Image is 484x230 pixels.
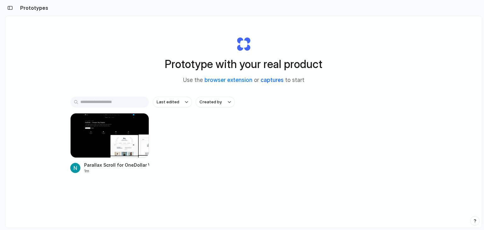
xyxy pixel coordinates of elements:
button: Last edited [153,97,192,107]
span: Last edited [157,99,179,105]
div: Parallax Scroll for OneDollar Website [84,162,149,168]
span: Use the or to start [183,76,304,84]
div: 1m [84,168,149,174]
a: captures [261,77,284,83]
h2: Prototypes [18,4,48,12]
button: Created by [196,97,235,107]
h1: Prototype with your real product [165,56,322,72]
a: Parallax Scroll for OneDollar WebsiteParallax Scroll for OneDollar Website1m [70,113,149,174]
a: browser extension [205,77,252,83]
span: Created by [199,99,222,105]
